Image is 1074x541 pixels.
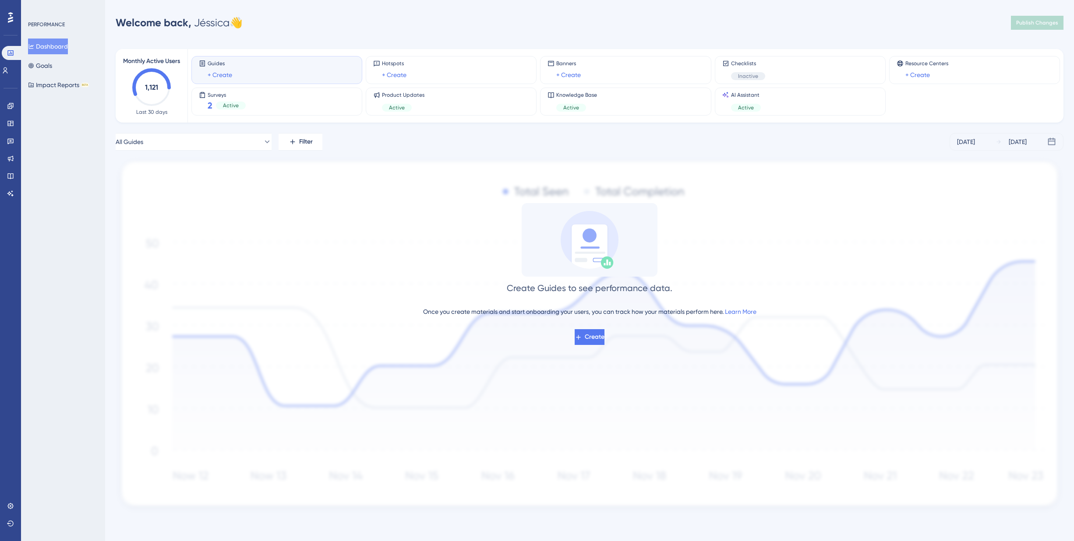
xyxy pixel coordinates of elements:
span: Active [738,104,754,111]
a: + Create [382,70,406,80]
span: Surveys [208,91,246,98]
span: Knowledge Base [556,91,597,98]
span: Welcome back, [116,16,191,29]
div: [DATE] [1009,137,1027,147]
span: 2 [208,99,212,112]
span: Checklists [731,60,765,67]
span: Guides [208,60,232,67]
span: Resource Centers [905,60,948,67]
button: Publish Changes [1011,16,1063,30]
span: Active [223,102,239,109]
img: 1ec67ef948eb2d50f6bf237e9abc4f97.svg [116,158,1063,513]
a: + Create [208,70,232,80]
div: [DATE] [957,137,975,147]
span: Filter [299,137,313,147]
button: Dashboard [28,39,68,54]
span: Active [389,104,405,111]
a: + Create [905,70,930,80]
span: Create [585,332,604,342]
span: Inactive [738,73,758,80]
button: Goals [28,58,52,74]
div: Once you create materials and start onboarding your users, you can track how your materials perfo... [423,306,756,317]
span: Active [563,104,579,111]
span: Banners [556,60,581,67]
span: Hotspots [382,60,406,67]
span: All Guides [116,137,143,147]
button: Impact ReportsBETA [28,77,89,93]
span: AI Assistant [731,91,761,98]
a: + Create [556,70,581,80]
span: Publish Changes [1016,19,1058,26]
a: Learn More [725,308,756,315]
div: Jéssica 👋 [116,16,243,30]
span: Product Updates [382,91,424,98]
div: BETA [81,83,89,87]
button: All Guides [116,133,272,151]
button: Filter [279,133,322,151]
span: Last 30 days [136,109,167,116]
div: PERFORMANCE [28,21,65,28]
div: Create Guides to see performance data. [507,282,672,294]
span: Monthly Active Users [123,56,180,67]
text: 1,121 [145,83,158,91]
button: Create [575,329,604,345]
